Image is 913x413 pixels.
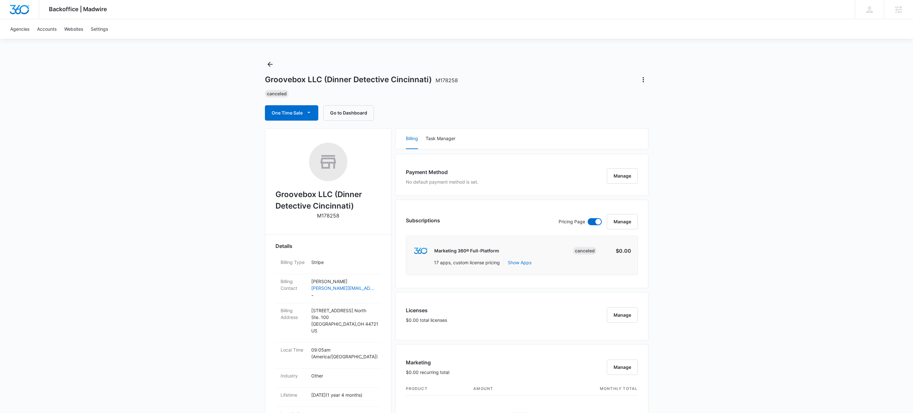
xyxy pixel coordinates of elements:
[406,317,447,323] p: $0.00 total licenses
[406,217,440,224] h3: Subscriptions
[265,59,275,69] button: Back
[323,105,374,121] button: Go to Dashboard
[311,285,376,291] a: [PERSON_NAME][EMAIL_ADDRESS][DOMAIN_NAME]
[311,346,376,360] p: 09:05am ( America/[GEOGRAPHIC_DATA] )
[6,19,33,39] a: Agencies
[538,382,638,396] th: monthly total
[281,372,306,379] dt: Industry
[311,392,376,398] p: [DATE] ( 1 year 4 months )
[406,168,478,176] h3: Payment Method
[281,346,306,353] dt: Local Time
[87,19,112,39] a: Settings
[311,372,376,379] p: Other
[406,129,418,149] button: Billing
[60,19,87,39] a: Websites
[281,259,306,266] dt: Billing Type
[275,388,381,407] div: Lifetime[DATE](1 year 4 months)
[406,382,468,396] th: product
[281,307,306,321] dt: Billing Address
[275,189,381,212] h2: Groovebox LLC (Dinner Detective Cincinnati)
[601,247,631,255] p: $0.00
[49,6,107,12] span: Backoffice | Madwire
[281,392,306,398] dt: Lifetime
[275,303,381,343] div: Billing Address[STREET_ADDRESS] NorthSte. 100[GEOGRAPHIC_DATA],OH 44721US
[406,359,449,366] h3: Marketing
[406,306,447,314] h3: Licenses
[311,278,376,299] dd: -
[265,75,458,84] h1: Groovebox LLC (Dinner Detective Cincinnati)
[275,274,381,303] div: Billing Contact[PERSON_NAME][PERSON_NAME][EMAIL_ADDRESS][DOMAIN_NAME]-
[607,360,638,375] button: Manage
[275,369,381,388] div: IndustryOther
[317,212,339,219] p: M178258
[559,218,585,225] p: Pricing Page
[275,343,381,369] div: Local Time09:05am (America/[GEOGRAPHIC_DATA])
[468,382,538,396] th: amount
[573,247,597,255] div: Canceled
[33,19,60,39] a: Accounts
[265,105,318,121] button: One Time Sale
[275,255,381,274] div: Billing TypeStripe
[607,214,638,229] button: Manage
[311,307,376,334] p: [STREET_ADDRESS] North Ste. 100 [GEOGRAPHIC_DATA] , OH 44721 US
[508,259,531,266] button: Show Apps
[311,278,376,285] p: [PERSON_NAME]
[426,129,455,149] button: Task Manager
[265,90,289,98] div: Canceled
[607,307,638,323] button: Manage
[434,259,500,266] p: 17 apps, custom license pricing
[406,179,478,185] p: No default payment method is set.
[607,168,638,184] button: Manage
[434,248,499,254] p: Marketing 360® Full-Platform
[311,259,376,266] p: Stripe
[414,248,428,254] img: marketing360Logo
[406,369,449,376] p: $0.00 recurring total
[275,242,292,250] span: Details
[436,77,458,83] span: M178258
[281,278,306,291] dt: Billing Contact
[638,75,648,85] button: Actions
